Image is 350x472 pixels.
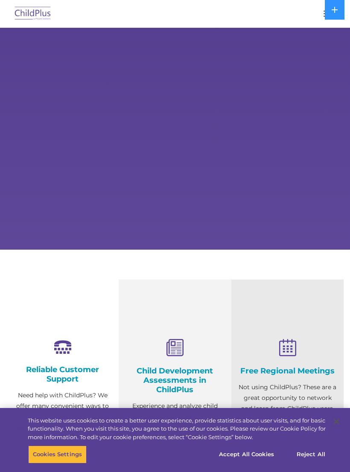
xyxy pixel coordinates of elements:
h4: Free Regional Meetings [238,366,337,376]
p: Experience and analyze child assessments and Head Start data management in one system with zero c... [125,401,225,465]
button: Reject All [284,446,338,463]
button: Cookies Settings [28,446,87,463]
p: Need help with ChildPlus? We offer many convenient ways to contact our amazing Customer Support r... [13,390,112,465]
button: Accept All Cookies [214,446,279,463]
h4: Reliable Customer Support [13,365,112,384]
button: Close [327,412,346,431]
p: Not using ChildPlus? These are a great opportunity to network and learn from ChildPlus users. Fin... [238,382,337,435]
div: This website uses cookies to create a better user experience, provide statistics about user visit... [28,417,326,442]
img: ChildPlus by Procare Solutions [13,4,53,24]
h4: Child Development Assessments in ChildPlus [125,366,225,394]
